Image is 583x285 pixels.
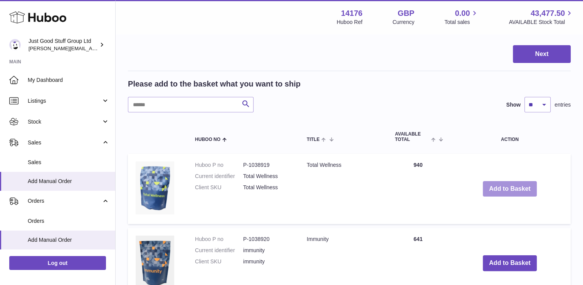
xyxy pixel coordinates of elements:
span: Title [307,137,319,142]
button: Add to Basket [483,181,537,197]
button: Next [513,45,571,63]
h2: Please add to the basket what you want to ship [128,79,301,89]
button: Add to Basket [483,255,537,271]
strong: 14176 [341,8,363,19]
span: 0.00 [455,8,470,19]
span: entries [554,101,571,109]
a: 0.00 Total sales [444,8,479,26]
span: 43,477.50 [531,8,565,19]
span: [PERSON_NAME][EMAIL_ADDRESS][DOMAIN_NAME] [29,45,155,51]
dt: Huboo P no [195,161,243,169]
dd: immunity [243,247,291,254]
span: AVAILABLE Total [395,132,429,142]
a: 43,477.50 AVAILABLE Stock Total [509,8,574,26]
a: Log out [9,256,106,270]
span: Total sales [444,19,479,26]
img: gordon@justgoodstuff.com [9,39,21,51]
dt: Huboo P no [195,236,243,243]
img: Total Wellness [136,161,174,215]
strong: GBP [398,8,414,19]
span: Listings [28,97,101,105]
span: My Dashboard [28,76,109,84]
dt: Client SKU [195,184,243,191]
span: Sales [28,139,101,146]
div: Currency [393,19,415,26]
th: Action [449,124,571,149]
span: AVAILABLE Stock Total [509,19,574,26]
dd: P-1038920 [243,236,291,243]
div: Just Good Stuff Group Ltd [29,37,98,52]
span: Huboo no [195,137,220,142]
dd: immunity [243,258,291,265]
dt: Current identifier [195,173,243,180]
span: Orders [28,197,101,205]
span: Add Manual Order [28,236,109,244]
label: Show [506,101,521,109]
span: Add Manual Order [28,178,109,185]
td: Total Wellness [299,154,387,224]
dd: P-1038919 [243,161,291,169]
dt: Client SKU [195,258,243,265]
span: Stock [28,118,101,126]
dt: Current identifier [195,247,243,254]
dd: Total Wellness [243,184,291,191]
div: Huboo Ref [337,19,363,26]
span: Orders [28,217,109,225]
dd: Total Wellness [243,173,291,180]
td: 940 [387,154,449,224]
span: Sales [28,159,109,166]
